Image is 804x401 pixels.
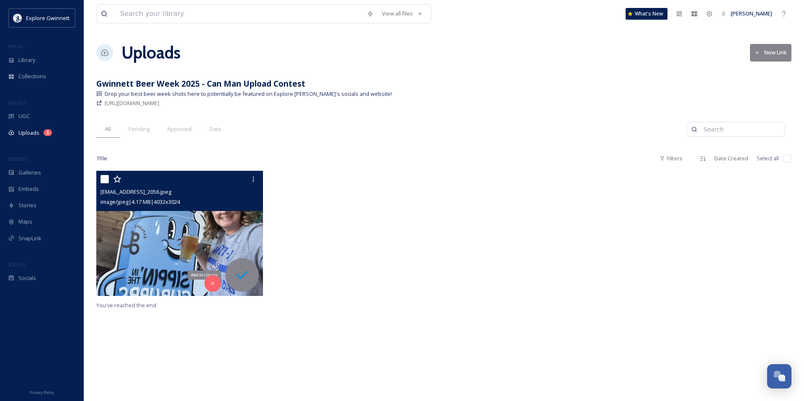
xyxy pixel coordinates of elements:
[767,364,791,388] button: Open Chat
[188,270,221,280] div: Add to Library
[105,90,392,98] span: Drop your best beer week shots here to potentially be featured on Explore [PERSON_NAME]'s socials...
[167,125,192,133] span: Approved
[18,201,36,209] span: Stories
[8,261,25,267] span: SOCIALS
[96,171,263,296] img: ext_1757537018.226855_Lottiejen@hotmail.com-IMG_2056.jpeg
[100,188,171,195] span: [EMAIL_ADDRESS]_2056.jpeg
[626,8,667,20] a: What's New
[757,154,779,162] span: Select all
[26,14,70,22] span: Explore Gwinnett
[18,185,39,193] span: Embeds
[105,125,111,133] span: All
[13,14,22,22] img: download.jpeg
[30,390,54,395] span: Privacy Policy
[699,121,781,138] input: Search
[750,44,791,61] button: New Link
[710,150,752,167] div: Date Created
[18,129,39,137] span: Uploads
[8,43,23,49] span: MEDIA
[18,112,30,120] span: UGC
[30,387,54,397] a: Privacy Policy
[8,156,28,162] span: WIDGETS
[44,129,52,136] div: 1
[18,72,46,80] span: Collections
[100,198,180,206] span: image/jpeg | 4.17 MB | 4032 x 3024
[8,99,26,105] span: COLLECT
[129,125,149,133] span: Pending
[655,150,687,167] div: Filters
[96,301,156,309] span: You've reached the end
[105,98,159,108] a: [URL][DOMAIN_NAME]
[18,169,41,177] span: Galleries
[378,5,427,22] a: View all files
[121,40,180,65] a: Uploads
[18,56,35,64] span: Library
[18,274,36,282] span: Socials
[209,125,221,133] span: Data
[96,154,107,162] span: 1 file
[18,234,41,242] span: SnapLink
[105,99,159,107] span: [URL][DOMAIN_NAME]
[116,5,363,23] input: Search your library
[717,5,776,22] a: [PERSON_NAME]
[731,10,772,17] span: [PERSON_NAME]
[96,78,305,89] strong: Gwinnett Beer Week 2025 - Can Man Upload Contest
[18,218,32,226] span: Maps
